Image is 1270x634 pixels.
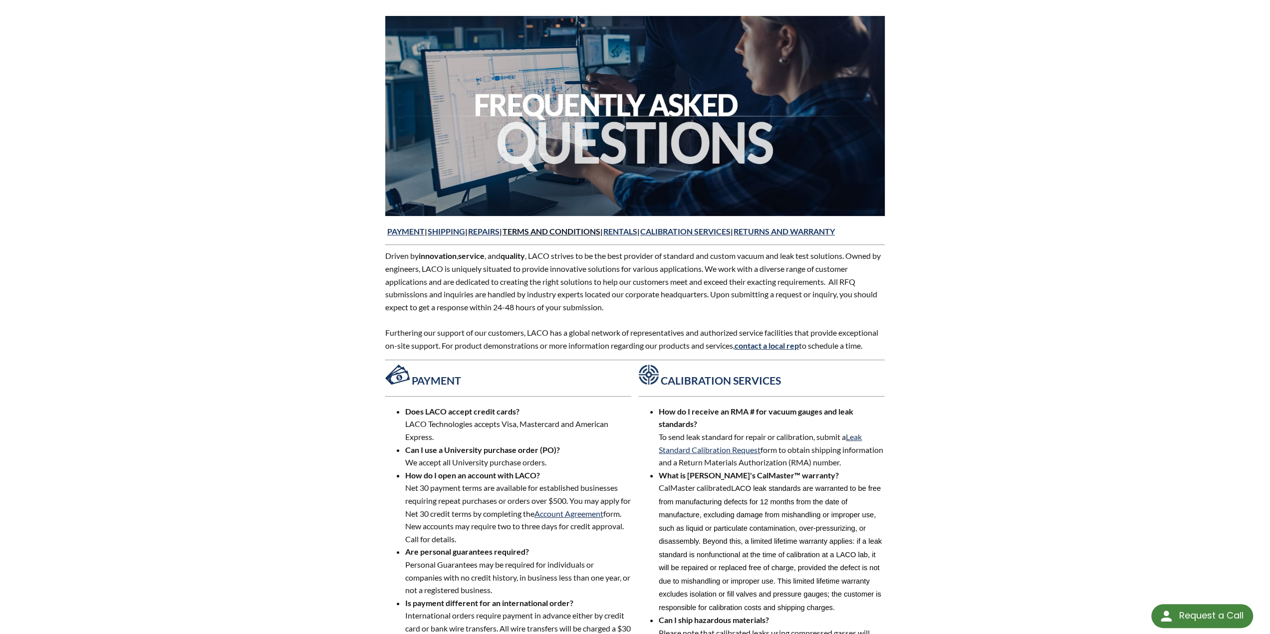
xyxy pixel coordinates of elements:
[603,226,637,236] a: RENTALS
[659,432,862,454] a: Leak Standard Calibration Request
[1151,604,1253,628] div: Request a Call
[385,365,410,385] img: Asset_1123.png
[659,407,853,429] strong: How do I receive an RMA # for vacuum gauges and leak standards?
[501,251,525,260] strong: quality
[405,405,631,443] li: LACO Technologies accepts Visa, Mastercard and American Express.
[640,226,731,236] a: CALIBRATION SERVICES
[405,545,631,596] li: Personal Guarantees may be required for individuals or companies with no credit history, in busin...
[659,469,885,614] li: CalMaster calibrated
[503,226,600,236] a: TERMS AND CONDITIONS
[412,374,461,387] strong: PAYMENT
[385,249,885,352] p: Driven by , , and , LACO strives to be the best provider of standard and custom vacuum and leak t...
[385,16,885,216] img: 2021-FAQ.jpg
[639,365,659,385] img: Asset_2123.png
[428,226,465,236] a: SHIPPING
[534,509,603,518] a: Account Agreement
[659,405,885,469] li: To send leak standard for repair or calibration, submit a form to obtain shipping information and...
[405,469,631,546] li: Net 30 payment terms are available for established businesses requiring repeat purchases or order...
[468,226,500,236] a: REPAIRS
[734,226,835,236] a: RETURNS AND WARRANTY
[735,341,799,350] a: contact a local rep
[385,226,885,237] h4: | | | | | |
[405,443,631,469] li: We accept all University purchase orders.
[659,484,882,611] span: LACO leak standards are warranted to be free from manufacturing defects for 12 months from the da...
[458,251,485,260] strong: service
[661,374,781,387] strong: CALIBRATION SERVICES
[659,615,769,625] strong: Can I ship hazardous materials?
[419,251,457,260] strong: innovation
[659,470,839,480] strong: What is [PERSON_NAME]'s CalMaster™ warranty?
[405,598,573,608] strong: Is payment different for an international order?
[405,407,519,416] strong: Does LACO accept credit cards?
[387,226,425,236] a: PAYMENT
[405,445,560,454] strong: Can I use a University purchase order (PO)?
[405,547,529,556] strong: Are personal guarantees required?
[405,470,540,480] strong: How do I open an account with LACO?
[1179,604,1243,627] div: Request a Call
[1158,608,1174,624] img: round button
